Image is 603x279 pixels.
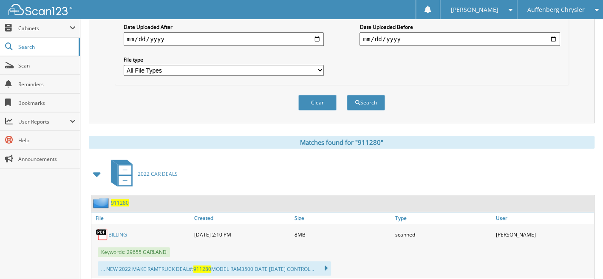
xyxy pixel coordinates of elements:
[561,238,603,279] iframe: Chat Widget
[298,95,337,110] button: Clear
[96,228,108,241] img: PDF.png
[124,23,324,31] label: Date Uploaded After
[450,7,498,12] span: [PERSON_NAME]
[527,7,585,12] span: Auffenberg Chrysler
[193,265,211,273] span: 911280
[18,43,74,51] span: Search
[18,137,76,144] span: Help
[8,4,72,15] img: scan123-logo-white.svg
[360,23,560,31] label: Date Uploaded Before
[138,170,178,178] span: 2022 CAR DEALS
[106,157,178,191] a: 2022 CAR DEALS
[292,226,393,243] div: 8MB
[98,247,170,257] span: Keywords: 29655 GARLAND
[93,197,111,208] img: folder2.png
[89,136,595,149] div: Matches found for "911280"
[18,62,76,69] span: Scan
[124,32,324,46] input: start
[124,56,324,63] label: File type
[98,261,331,276] div: ... NEW 2022 MAKE RAMTRUCK DEAL#: MODEL RAM3500 DATE [DATE] CONTROL...
[347,95,385,110] button: Search
[393,212,494,224] a: Type
[393,226,494,243] div: scanned
[111,199,129,206] a: 911280
[91,212,192,224] a: File
[360,32,560,46] input: end
[493,226,594,243] div: [PERSON_NAME]
[192,226,293,243] div: [DATE] 2:10 PM
[18,99,76,107] span: Bookmarks
[108,231,127,238] a: BILLING
[18,118,70,125] span: User Reports
[18,25,70,32] span: Cabinets
[192,212,293,224] a: Created
[292,212,393,224] a: Size
[18,81,76,88] span: Reminders
[493,212,594,224] a: User
[18,155,76,163] span: Announcements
